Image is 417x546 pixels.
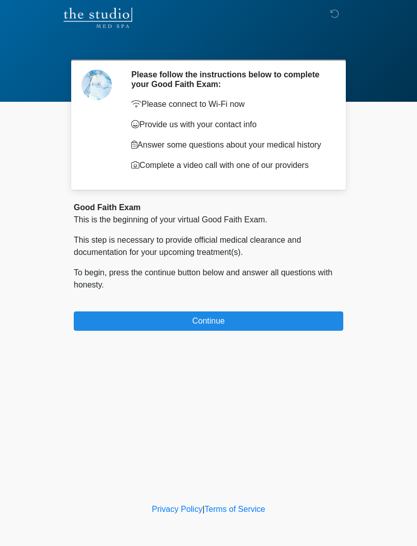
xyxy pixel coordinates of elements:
h1: ‎ ‎ [66,37,351,55]
p: This is the beginning of your virtual Good Faith Exam. [74,214,343,226]
h2: Please follow the instructions below to complete your Good Faith Exam: [131,70,328,89]
div: Good Faith Exam [74,202,343,214]
a: Privacy Policy [152,505,203,513]
p: Answer some questions about your medical history [131,139,328,151]
a: | [202,505,204,513]
img: Agent Avatar [81,70,112,100]
a: Terms of Service [204,505,265,513]
p: To begin, press the continue button below and answer all questions with honesty. [74,267,343,291]
p: Provide us with your contact info [131,119,328,131]
p: This step is necessary to provide official medical clearance and documentation for your upcoming ... [74,234,343,258]
p: Complete a video call with one of our providers [131,159,328,171]
button: Continue [74,311,343,331]
p: Please connect to Wi-Fi now [131,98,328,110]
img: The Studio Med Spa Logo [64,8,132,28]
